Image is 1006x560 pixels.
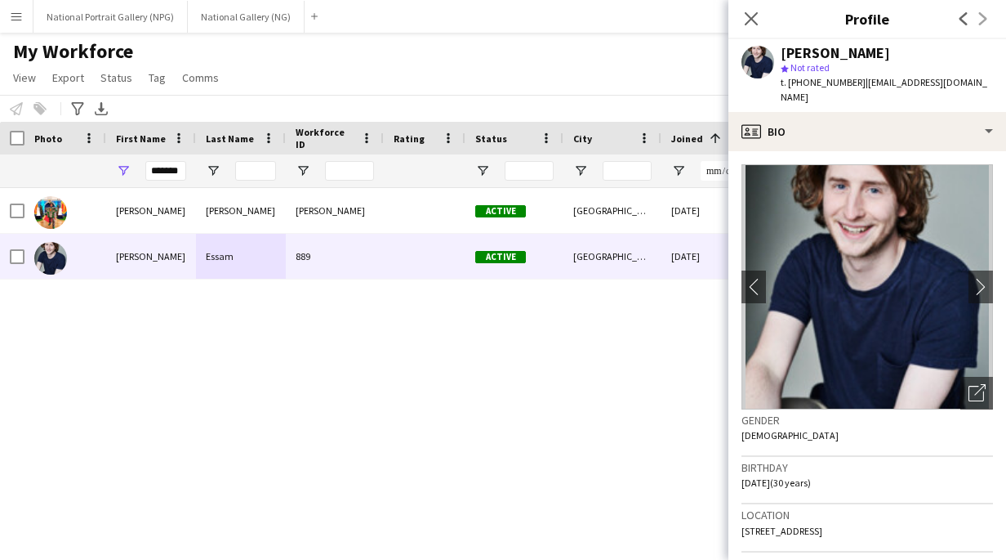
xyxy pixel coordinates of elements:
h3: Location [741,508,993,522]
span: View [13,70,36,85]
button: National Gallery (NG) [188,1,305,33]
div: Bio [728,112,1006,151]
span: Rating [394,132,425,145]
span: Active [475,205,526,217]
span: Status [475,132,507,145]
input: Workforce ID Filter Input [325,161,374,181]
input: First Name Filter Input [145,161,186,181]
a: Comms [176,67,225,88]
span: [STREET_ADDRESS] [741,525,822,537]
button: Open Filter Menu [116,164,131,178]
span: My Workforce [13,39,133,64]
div: [PERSON_NAME] [286,188,384,233]
img: Crew avatar or photo [741,164,993,410]
div: [PERSON_NAME] [106,234,196,279]
img: Cameron Harle [34,196,67,229]
a: Export [46,67,91,88]
span: | [EMAIL_ADDRESS][DOMAIN_NAME] [781,76,987,103]
span: Active [475,251,526,263]
a: View [7,67,42,88]
app-action-btn: Advanced filters [68,99,87,119]
input: Status Filter Input [505,161,554,181]
button: Open Filter Menu [475,164,490,178]
div: Open photos pop-in [960,377,993,410]
h3: Birthday [741,460,993,475]
span: First Name [116,132,166,145]
a: Tag [142,67,172,88]
button: Open Filter Menu [671,164,686,178]
img: Cameron Essam [34,242,67,275]
button: National Portrait Gallery (NPG) [33,1,188,33]
div: Essam [196,234,286,279]
div: [DATE] [661,234,759,279]
div: [PERSON_NAME] [106,188,196,233]
span: Last Name [206,132,254,145]
div: [GEOGRAPHIC_DATA] [563,234,661,279]
span: City [573,132,592,145]
span: Comms [182,70,219,85]
h3: Gender [741,413,993,428]
span: Export [52,70,84,85]
input: City Filter Input [603,161,652,181]
button: Open Filter Menu [573,164,588,178]
span: [DEMOGRAPHIC_DATA] [741,429,839,441]
div: 889 [286,234,384,279]
span: Not rated [790,61,830,74]
span: Status [100,70,132,85]
input: Last Name Filter Input [235,161,276,181]
button: Open Filter Menu [206,164,220,178]
app-action-btn: Export XLSX [91,99,111,119]
div: [PERSON_NAME] [781,46,890,60]
span: [DATE] (30 years) [741,477,811,489]
div: [GEOGRAPHIC_DATA] [563,188,661,233]
span: Photo [34,132,62,145]
div: [PERSON_NAME] [196,188,286,233]
a: Status [94,67,139,88]
span: Workforce ID [296,126,354,150]
button: Open Filter Menu [296,164,310,178]
span: Joined [671,132,703,145]
div: [DATE] [661,188,759,233]
input: Joined Filter Input [701,161,750,181]
h3: Profile [728,8,1006,29]
span: Tag [149,70,166,85]
span: t. [PHONE_NUMBER] [781,76,866,88]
